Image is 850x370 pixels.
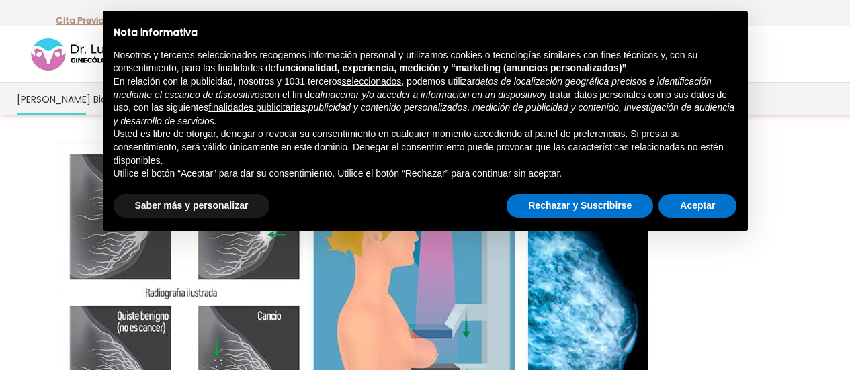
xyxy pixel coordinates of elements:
p: Usted es libre de otorgar, denegar o revocar su consentimiento en cualquier momento accediendo al... [114,128,737,167]
em: publicidad y contenido personalizados, medición de publicidad y contenido, investigación de audie... [114,102,735,126]
button: seleccionados [342,75,402,89]
strong: funcionalidad, experiencia, medición y “marketing (anuncios personalizados)” [276,62,627,73]
button: finalidades publicitarias [208,101,306,115]
span: [PERSON_NAME] [17,91,91,107]
p: Nosotros y terceros seleccionados recogemos información personal y utilizamos cookies o tecnologí... [114,49,737,75]
em: almacenar y/o acceder a información en un dispositivo [315,89,542,100]
p: - [56,12,109,30]
h2: Nota informativa [114,27,737,38]
button: Aceptar [658,194,736,218]
button: Rechazar y Suscribirse [507,194,653,218]
p: Utilice el botón “Aceptar” para dar su consentimiento. Utilice el botón “Rechazar” para continuar... [114,167,737,181]
a: Cita Previa [56,14,104,27]
a: [PERSON_NAME] [15,83,92,115]
em: datos de localización geográfica precisos e identificación mediante el escaneo de dispositivos [114,76,712,100]
button: Saber más y personalizar [114,194,270,218]
p: En relación con la publicidad, nosotros y 1031 terceros , podemos utilizar con el fin de y tratar... [114,75,737,128]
